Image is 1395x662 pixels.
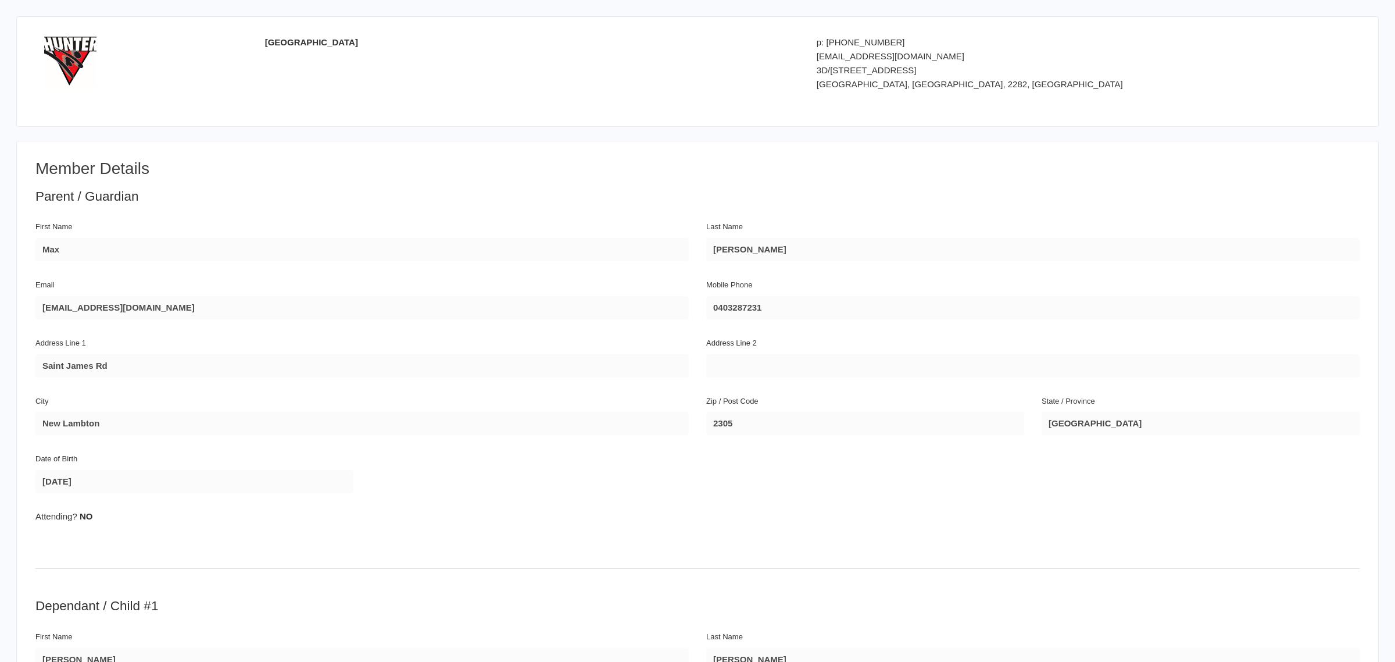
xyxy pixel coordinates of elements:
[35,453,77,465] label: Date of Birth
[35,396,48,408] label: City
[706,279,751,291] label: Mobile Phone
[35,597,1360,615] div: Dependant / Child #1
[265,37,349,48] strong: [GEOGRAPHIC_DATA]
[79,511,91,522] strong: NO
[1042,396,1094,408] label: State / Province
[817,77,1240,91] div: [GEOGRAPHIC_DATA], [GEOGRAPHIC_DATA], 2282, [GEOGRAPHIC_DATA]
[44,35,96,88] img: logo.png
[35,187,1360,206] div: Parent / Guardian
[35,221,71,233] label: First Name
[35,631,71,643] label: First Name
[35,279,53,291] label: Email
[706,631,742,643] label: Last Name
[35,160,1360,178] h3: Member Details
[35,511,77,522] span: Attending?
[817,35,1240,49] div: p: [PHONE_NUMBER]
[35,337,84,350] label: Address Line 1
[706,337,755,350] label: Address Line 2
[817,63,1240,77] div: 3D/[STREET_ADDRESS]
[817,49,1240,63] div: [EMAIL_ADDRESS][DOMAIN_NAME]
[706,396,757,408] label: Zip / Post Code
[706,221,742,233] label: Last Name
